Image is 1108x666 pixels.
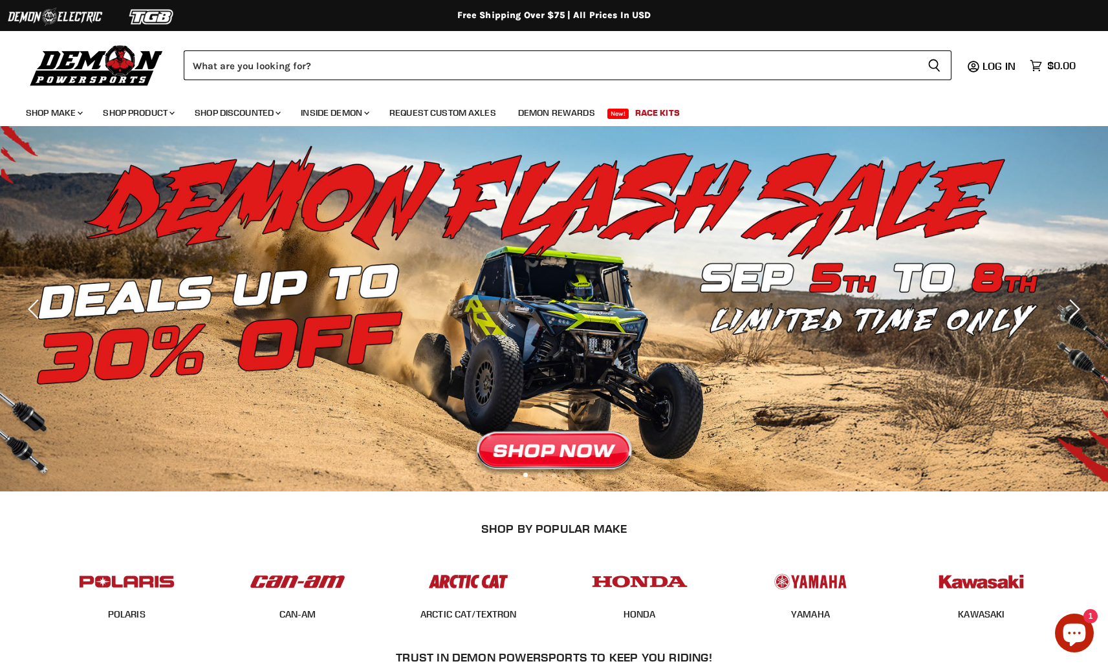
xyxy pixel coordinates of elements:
a: Shop Make [16,100,91,126]
img: Demon Powersports [26,42,168,88]
button: Search [917,50,951,80]
a: Request Custom Axles [380,100,506,126]
ul: Main menu [16,94,1072,126]
a: HONDA [624,608,656,620]
a: POLARIS [108,608,146,620]
img: POPULAR_MAKE_logo_2_dba48cf1-af45-46d4-8f73-953a0f002620.jpg [76,562,177,601]
span: Log in [983,59,1016,72]
a: CAN-AM [279,608,316,620]
form: Product [184,50,951,80]
button: Next [1059,296,1085,322]
span: ARCTIC CAT/TEXTRON [420,608,517,621]
img: POPULAR_MAKE_logo_1_adc20308-ab24-48c4-9fac-e3c1a623d575.jpg [247,562,348,601]
img: POPULAR_MAKE_logo_6_76e8c46f-2d1e-4ecc-b320-194822857d41.jpg [931,562,1032,601]
span: CAN-AM [279,608,316,621]
li: Page dot 4 [566,473,570,477]
a: Shop Discounted [185,100,288,126]
img: TGB Logo 2 [103,5,201,29]
a: $0.00 [1023,56,1082,75]
span: POLARIS [108,608,146,621]
a: Demon Rewards [508,100,605,126]
h2: Trust In Demon Powersports To Keep You Riding! [67,650,1041,664]
span: HONDA [624,608,656,621]
a: Log in [977,60,1023,72]
img: POPULAR_MAKE_logo_5_20258e7f-293c-4aac-afa8-159eaa299126.jpg [760,562,861,601]
li: Page dot 3 [552,473,556,477]
inbox-online-store-chat: Shopify online store chat [1051,614,1098,656]
h2: SHOP BY POPULAR MAKE [52,522,1056,535]
li: Page dot 1 [523,473,528,477]
a: ARCTIC CAT/TEXTRON [420,608,517,620]
img: POPULAR_MAKE_logo_3_027535af-6171-4c5e-a9bc-f0eccd05c5d6.jpg [418,562,519,601]
span: $0.00 [1047,59,1076,72]
input: Search [184,50,917,80]
a: Shop Product [93,100,182,126]
li: Page dot 5 [580,473,585,477]
li: Page dot 2 [538,473,542,477]
span: New! [607,109,629,119]
div: Free Shipping Over $75 | All Prices In USD [37,10,1072,21]
button: Previous [23,296,49,322]
img: POPULAR_MAKE_logo_4_4923a504-4bac-4306-a1be-165a52280178.jpg [589,562,690,601]
a: KAWASAKI [958,608,1005,620]
a: Race Kits [625,100,690,126]
span: KAWASAKI [958,608,1005,621]
a: Inside Demon [291,100,377,126]
a: YAMAHA [791,608,830,620]
img: Demon Electric Logo 2 [6,5,103,29]
span: YAMAHA [791,608,830,621]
